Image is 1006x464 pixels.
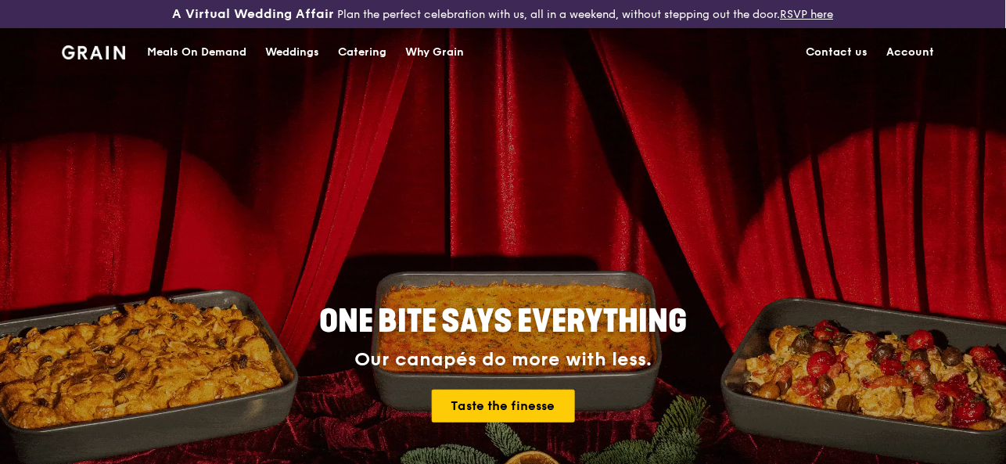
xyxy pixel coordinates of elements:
div: Why Grain [405,29,465,76]
a: Contact us [797,29,878,76]
a: Taste the finesse [432,390,575,423]
a: RSVP here [780,8,833,21]
a: Account [878,29,944,76]
div: Plan the perfect celebration with us, all in a weekend, without stepping out the door. [167,6,838,22]
div: Catering [338,29,386,76]
a: Why Grain [396,29,474,76]
div: Our canapés do more with less. [221,349,785,371]
div: Weddings [265,29,319,76]
a: GrainGrain [62,27,125,74]
div: Meals On Demand [147,29,246,76]
span: ONE BITE SAYS EVERYTHING [319,303,687,340]
h3: A Virtual Wedding Affair [172,6,334,22]
a: Weddings [256,29,329,76]
a: Catering [329,29,396,76]
img: Grain [62,45,125,59]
